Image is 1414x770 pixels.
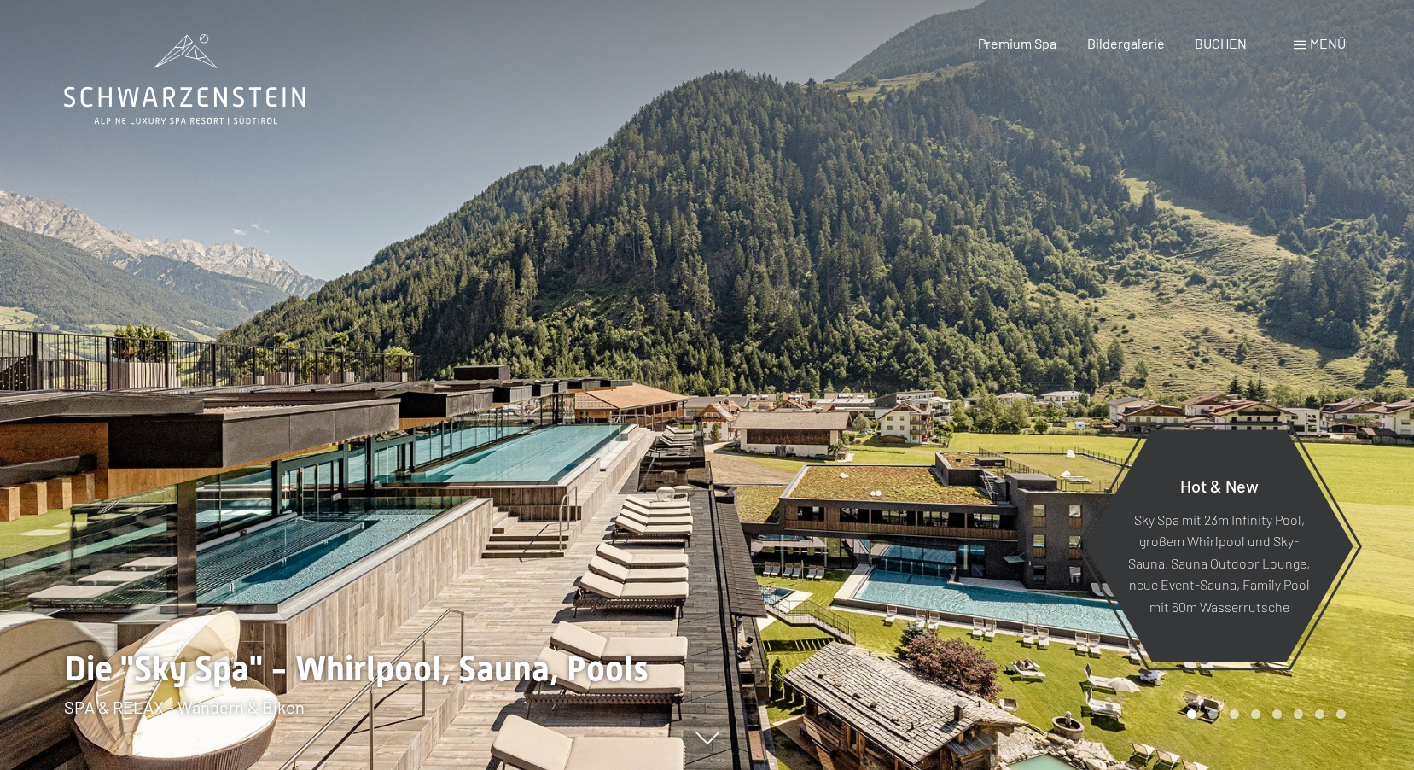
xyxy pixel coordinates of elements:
div: Carousel Page 4 [1251,709,1260,719]
div: Carousel Page 6 [1294,709,1303,719]
span: Menü [1310,35,1346,51]
p: Sky Spa mit 23m Infinity Pool, großem Whirlpool und Sky-Sauna, Sauna Outdoor Lounge, neue Event-S... [1126,508,1312,617]
div: Carousel Page 2 [1208,709,1218,719]
div: Carousel Page 1 (Current Slide) [1187,709,1196,719]
div: Carousel Pagination [1181,709,1346,719]
div: Carousel Page 8 [1336,709,1346,719]
div: Carousel Page 3 [1230,709,1239,719]
div: Carousel Page 7 [1315,709,1324,719]
a: Premium Spa [978,35,1056,51]
a: BUCHEN [1195,35,1247,51]
span: Hot & New [1180,475,1259,495]
a: Bildergalerie [1087,35,1165,51]
a: Hot & New Sky Spa mit 23m Infinity Pool, großem Whirlpool und Sky-Sauna, Sauna Outdoor Lounge, ne... [1084,429,1354,663]
div: Carousel Page 5 [1272,709,1282,719]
